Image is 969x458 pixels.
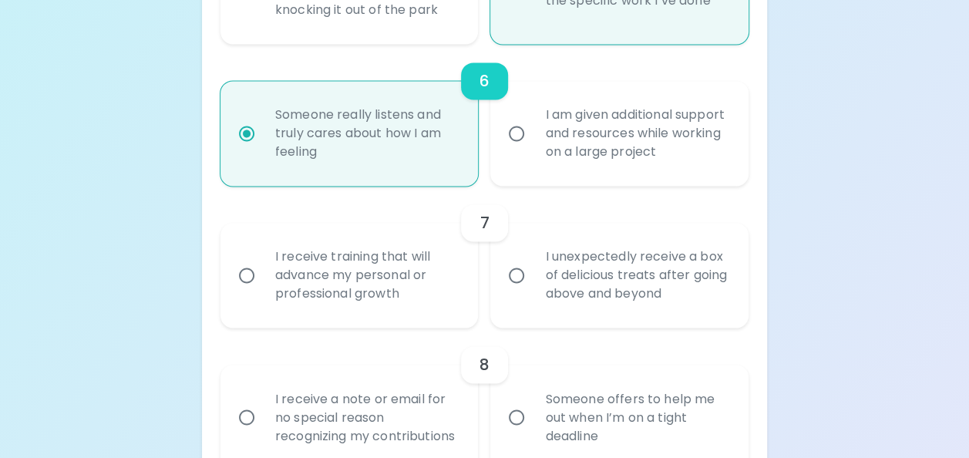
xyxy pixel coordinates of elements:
div: I receive training that will advance my personal or professional growth [263,229,470,322]
h6: 8 [479,352,490,377]
h6: 7 [479,210,489,235]
div: choice-group-check [220,186,749,328]
div: I unexpectedly receive a box of delicious treats after going above and beyond [533,229,740,322]
div: choice-group-check [220,44,749,186]
div: I am given additional support and resources while working on a large project [533,87,740,180]
div: Someone really listens and truly cares about how I am feeling [263,87,470,180]
h6: 6 [479,69,490,93]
